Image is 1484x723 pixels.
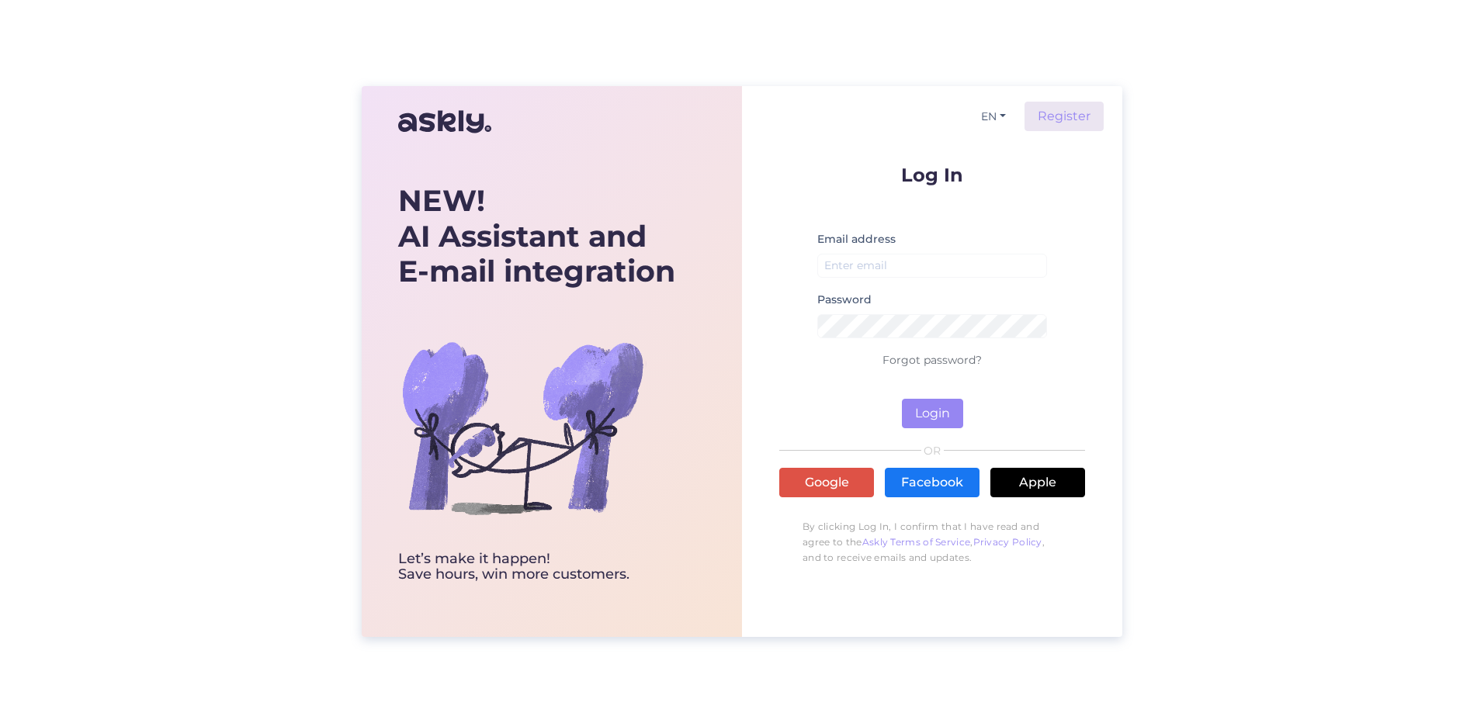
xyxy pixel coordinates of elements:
[779,468,874,497] a: Google
[885,468,980,497] a: Facebook
[398,182,485,219] b: NEW!
[817,292,872,308] label: Password
[975,106,1012,128] button: EN
[973,536,1042,548] a: Privacy Policy
[1025,102,1104,131] a: Register
[902,399,963,428] button: Login
[990,468,1085,497] a: Apple
[398,303,647,552] img: bg-askly
[882,353,982,367] a: Forgot password?
[817,254,1047,278] input: Enter email
[817,231,896,247] label: Email address
[862,536,971,548] a: Askly Terms of Service
[921,445,944,456] span: OR
[398,552,675,583] div: Let’s make it happen! Save hours, win more customers.
[779,511,1085,573] p: By clicking Log In, I confirm that I have read and agree to the , , and to receive emails and upd...
[398,183,675,289] div: AI Assistant and E-mail integration
[398,103,491,140] img: Askly
[779,165,1085,185] p: Log In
